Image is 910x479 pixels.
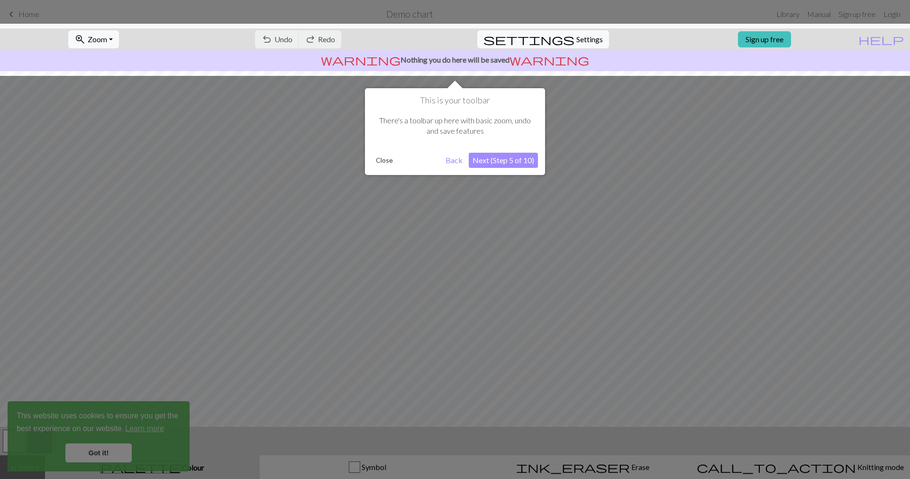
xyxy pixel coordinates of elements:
[372,95,538,106] h1: This is your toolbar
[372,106,538,146] div: There's a toolbar up here with basic zoom, undo and save features
[442,153,466,168] button: Back
[372,153,397,167] button: Close
[365,88,545,175] div: This is your toolbar
[469,153,538,168] button: Next (Step 5 of 10)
